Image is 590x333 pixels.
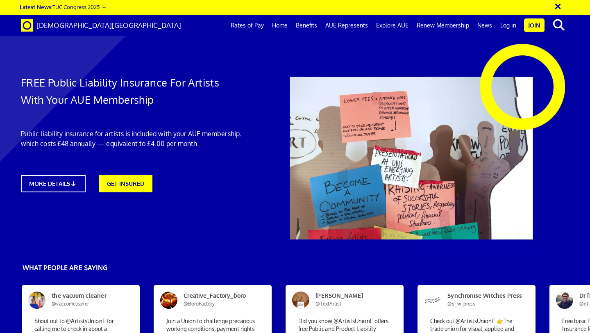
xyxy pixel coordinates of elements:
button: search [546,16,571,34]
span: Synchronise Witches Press [441,292,520,308]
a: Brand [DEMOGRAPHIC_DATA][GEOGRAPHIC_DATA] [15,15,187,36]
span: @BoroFactory [184,301,215,307]
a: News [473,15,496,36]
a: Join [524,18,545,32]
span: @vacuumcleaner [52,301,88,307]
span: @TextArtist [315,301,341,307]
a: Log in [496,15,520,36]
a: Home [268,15,292,36]
span: [PERSON_NAME] [309,292,388,308]
a: Rates of Pay [227,15,268,36]
span: Creative_Factory_boro [177,292,256,308]
span: the vacuum cleaner [45,292,124,308]
h1: FREE Public Liability Insurance For Artists With Your AUE Membership [21,74,242,108]
p: Public liability insurance for artists is included with your AUE membership, which costs £48 annu... [21,129,242,148]
a: MORE DETAILS [21,175,86,192]
span: @s_w_press [447,301,475,307]
a: GET INSURED [99,175,152,192]
a: Benefits [292,15,321,36]
a: AUE Represents [321,15,372,36]
a: Latest News:TUC Congress 2025 → [20,3,107,10]
a: Renew Membership [413,15,473,36]
a: Explore AUE [372,15,413,36]
strong: Latest News: [20,3,52,10]
span: [DEMOGRAPHIC_DATA][GEOGRAPHIC_DATA] [36,21,181,30]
